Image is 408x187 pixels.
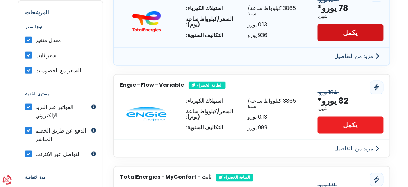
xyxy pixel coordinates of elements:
[186,31,223,39] font: التكاليف السنوية:
[35,127,86,143] font: الدفع عن طريق الخصم المباشر
[186,108,233,121] font: السعر/كيلوواط ساعة (يوم):
[186,124,223,132] font: التكاليف السنوية:
[335,52,374,60] font: مزيد من التفاصيل
[318,24,384,41] a: يكمل
[318,106,328,111] font: شهريا
[35,150,81,158] font: التواصل عبر الإنترنت
[247,4,296,17] font: 3865 كيلوواط ساعة/سنة
[35,67,81,74] font: السعر مع الخصومات
[197,82,222,88] font: الطاقة الخضراء
[25,24,42,30] font: نوع السعر
[318,95,349,107] font: 82 يورو*
[120,81,184,89] font: Engie - Flow - Variable
[126,11,167,33] img: إجمالي الطاقات
[335,145,374,152] font: مزيد من التفاصيل
[224,175,250,180] font: الطاقة الخضراء
[318,13,328,19] font: شهريا
[35,51,56,59] font: سعر ثابت
[343,121,358,130] font: يكمل
[25,91,49,97] font: مستوى الخدمة
[126,107,167,122] img: إنجي
[247,21,267,28] font: 0.13 يورو
[25,9,49,16] font: المرشحات
[25,175,45,180] font: مدة الاتفاقية
[318,117,384,134] a: يكمل
[247,97,296,110] font: 3865 كيلوواط ساعة/سنة
[343,28,358,38] font: يكمل
[330,50,384,63] button: مزيد من التفاصيل
[247,31,267,39] font: 936 يورو
[186,4,223,12] font: استهلاك الكهرباء:
[319,89,337,96] font: 104 يورو
[186,97,223,105] font: استهلاك الكهرباء:
[318,2,349,14] font: 78 يورو*
[247,113,267,121] font: 0.13 يورو
[35,103,73,119] font: الفواتير عبر البريد الإلكتروني
[186,15,233,28] font: السعر/كيلوواط ساعة (يوم):
[330,143,384,155] button: مزيد من التفاصيل
[247,124,267,132] font: 989 يورو
[120,173,211,181] font: TotalEnergies - MyConfort - ثابت
[35,36,61,44] font: معدل متغير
